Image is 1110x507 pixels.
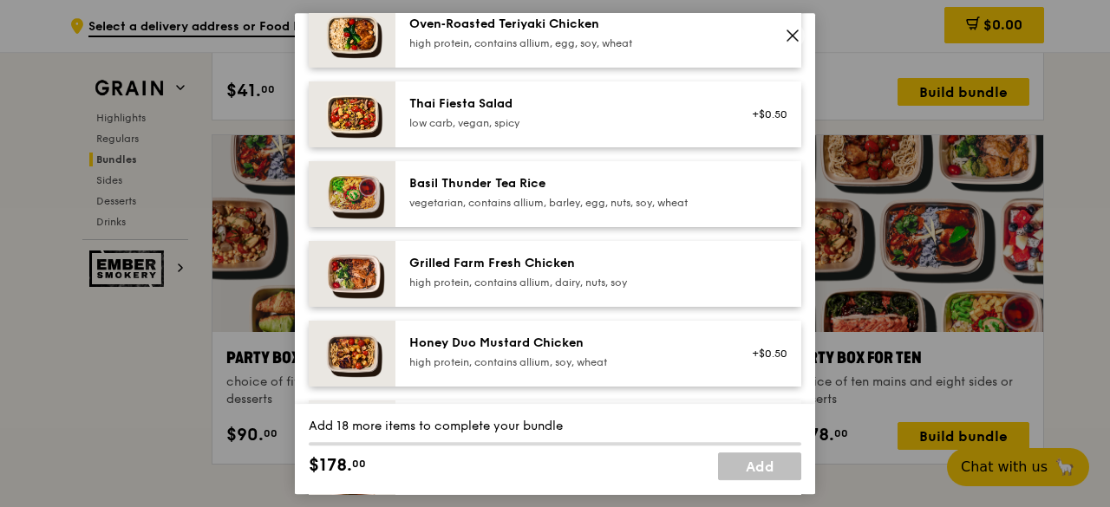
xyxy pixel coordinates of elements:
div: +$0.50 [741,107,787,121]
div: low carb, vegan, spicy [409,116,721,130]
a: Add [718,452,801,480]
div: vegetarian, contains allium, barley, egg, nuts, soy, wheat [409,196,721,210]
div: high protein, contains allium, egg, soy, wheat [409,36,721,50]
div: high protein, contains allium, dairy, nuts, soy [409,276,721,289]
div: high protein, contains allium, soy, wheat [409,355,721,369]
span: $178. [309,452,352,478]
div: Add 18 more items to complete your bundle [309,418,801,435]
div: Grilled Farm Fresh Chicken [409,255,721,272]
img: daily_normal_Ayam_Kampung_Masak_Merah_Horizontal_.jpg [309,400,395,466]
div: Thai Fiesta Salad [409,95,721,113]
div: Oven‑Roasted Teriyaki Chicken [409,16,721,33]
img: daily_normal_HORZ-Grilled-Farm-Fresh-Chicken.jpg [309,241,395,307]
span: 00 [352,457,366,471]
div: +$0.50 [741,347,787,361]
img: daily_normal_Oven-Roasted_Teriyaki_Chicken__Horizontal_.jpg [309,2,395,68]
div: Basil Thunder Tea Rice [409,175,721,192]
img: daily_normal_Thai_Fiesta_Salad__Horizontal_.jpg [309,81,395,147]
img: daily_normal_Honey_Duo_Mustard_Chicken__Horizontal_.jpg [309,321,395,387]
img: daily_normal_HORZ-Basil-Thunder-Tea-Rice.jpg [309,161,395,227]
div: Honey Duo Mustard Chicken [409,335,721,352]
